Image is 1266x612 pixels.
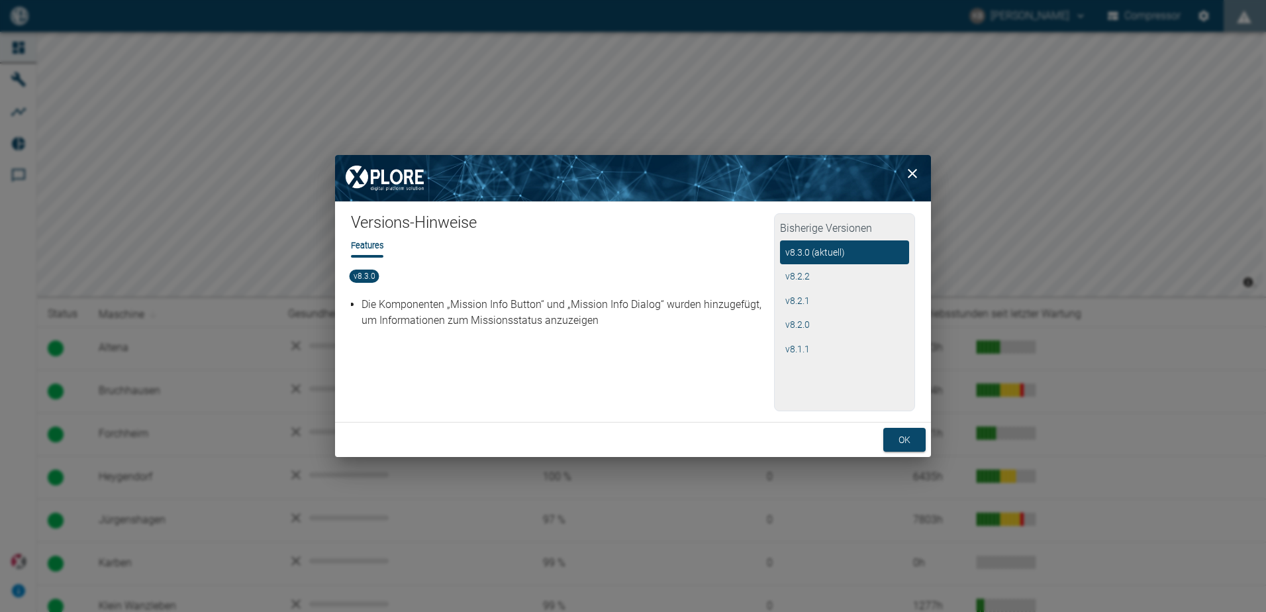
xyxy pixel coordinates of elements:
[350,270,379,283] span: v8.3.0
[335,155,434,201] img: XPLORE Logo
[883,428,926,452] button: ok
[351,239,383,252] li: Features
[780,289,909,313] button: v8.2.1
[780,337,909,362] button: v8.1.1
[780,219,909,240] h2: Bisherige Versionen
[899,160,926,187] button: close
[335,155,931,201] img: background image
[362,297,770,329] p: Die Komponenten „Mission Info Button“ und „Mission Info Dialog“ wurden hinzugefügt, um Informatio...
[780,264,909,289] button: v8.2.2
[780,313,909,337] button: v8.2.0
[351,213,774,239] h1: Versions-Hinweise
[780,240,909,265] button: v8.3.0 (aktuell)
